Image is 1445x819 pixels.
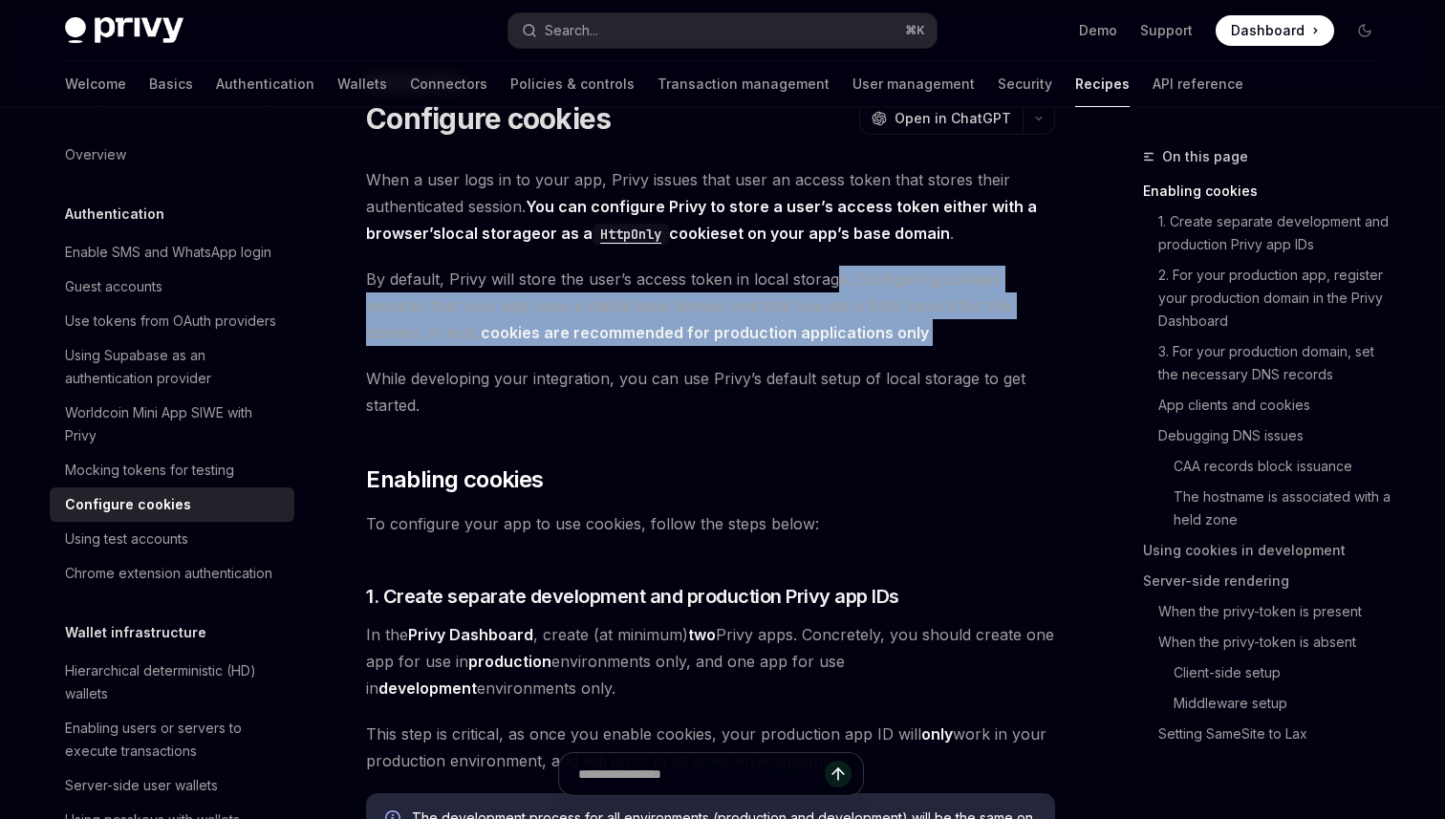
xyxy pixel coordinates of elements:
[852,61,975,107] a: User management
[1158,260,1395,336] a: 2. For your production app, register your production domain in the Privy Dashboard
[408,625,533,644] strong: Privy Dashboard
[378,679,477,698] strong: development
[508,13,937,48] button: Search...⌘K
[1143,176,1395,206] a: Enabling cookies
[1349,15,1380,46] button: Toggle dark mode
[1174,688,1395,719] a: Middleware setup
[50,338,294,396] a: Using Supabase as an authentication provider
[1158,336,1395,390] a: 3. For your production domain, set the necessary DNS records
[366,266,1055,346] span: By default, Privy will store the user’s access token in local storage. Configuring cookies requir...
[593,224,669,245] code: HttpOnly
[593,224,720,243] a: HttpOnlycookie
[366,583,899,610] span: 1. Create separate development and production Privy app IDs
[1140,21,1193,40] a: Support
[1143,535,1395,566] a: Using cookies in development
[895,109,1011,128] span: Open in ChatGPT
[658,61,830,107] a: Transaction management
[408,625,533,645] a: Privy Dashboard
[410,61,487,107] a: Connectors
[65,659,283,705] div: Hierarchical deterministic (HD) wallets
[65,203,164,226] h5: Authentication
[366,166,1055,247] span: When a user logs in to your app, Privy issues that user an access token that stores their authent...
[216,61,314,107] a: Authentication
[366,510,1055,537] span: To configure your app to use cookies, follow the steps below:
[442,224,541,244] a: local storage
[366,101,611,136] h1: Configure cookies
[688,625,716,644] strong: two
[65,493,191,516] div: Configure cookies
[545,19,598,42] div: Search...
[366,721,1055,774] span: This step is critical, as once you enable cookies, your production app ID will work in your produ...
[65,241,271,264] div: Enable SMS and WhatsApp login
[1158,627,1395,657] a: When the privy-token is absent
[65,17,183,44] img: dark logo
[921,724,953,744] strong: only
[50,768,294,803] a: Server-side user wallets
[50,453,294,487] a: Mocking tokens for testing
[481,323,929,342] strong: cookies are recommended for production applications only
[1231,21,1305,40] span: Dashboard
[905,23,925,38] span: ⌘ K
[1174,451,1395,482] a: CAA records block issuance
[1174,657,1395,688] a: Client-side setup
[50,235,294,269] a: Enable SMS and WhatsApp login
[65,401,283,447] div: Worldcoin Mini App SIWE with Privy
[998,61,1052,107] a: Security
[366,621,1055,701] span: In the , create (at minimum) Privy apps. Concretely, you should create one app for use in environ...
[65,717,283,763] div: Enabling users or servers to execute transactions
[1158,390,1395,420] a: App clients and cookies
[50,654,294,711] a: Hierarchical deterministic (HD) wallets
[366,197,1037,244] strong: You can configure Privy to store a user’s access token either with a browser’s or as a set on you...
[1158,596,1395,627] a: When the privy-token is present
[1143,566,1395,596] a: Server-side rendering
[468,652,551,671] strong: production
[65,459,234,482] div: Mocking tokens for testing
[1174,482,1395,535] a: The hostname is associated with a held zone
[65,344,283,390] div: Using Supabase as an authentication provider
[50,522,294,556] a: Using test accounts
[65,143,126,166] div: Overview
[1162,145,1248,168] span: On this page
[65,562,272,585] div: Chrome extension authentication
[65,774,218,797] div: Server-side user wallets
[510,61,635,107] a: Policies & controls
[50,138,294,172] a: Overview
[1216,15,1334,46] a: Dashboard
[1158,206,1395,260] a: 1. Create separate development and production Privy app IDs
[1153,61,1243,107] a: API reference
[50,711,294,768] a: Enabling users or servers to execute transactions
[50,304,294,338] a: Use tokens from OAuth providers
[50,269,294,304] a: Guest accounts
[1158,719,1395,749] a: Setting SameSite to Lax
[1079,21,1117,40] a: Demo
[65,61,126,107] a: Welcome
[1075,61,1130,107] a: Recipes
[859,102,1023,135] button: Open in ChatGPT
[825,761,852,787] button: Send message
[65,275,162,298] div: Guest accounts
[50,487,294,522] a: Configure cookies
[337,61,387,107] a: Wallets
[65,528,188,550] div: Using test accounts
[366,464,543,495] span: Enabling cookies
[65,310,276,333] div: Use tokens from OAuth providers
[149,61,193,107] a: Basics
[1158,420,1395,451] a: Debugging DNS issues
[366,365,1055,419] span: While developing your integration, you can use Privy’s default setup of local storage to get star...
[50,396,294,453] a: Worldcoin Mini App SIWE with Privy
[65,621,206,644] h5: Wallet infrastructure
[50,556,294,591] a: Chrome extension authentication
